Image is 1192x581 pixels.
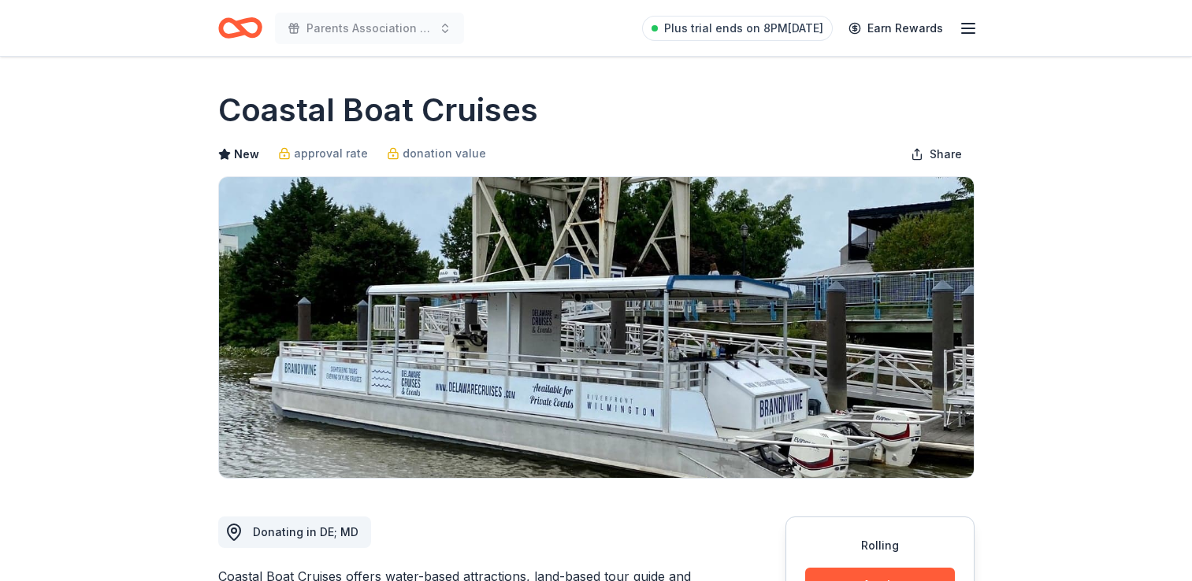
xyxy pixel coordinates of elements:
button: Parents Association Family Weekend [275,13,464,44]
a: approval rate [278,144,368,163]
a: donation value [387,144,486,163]
div: Rolling [805,536,955,555]
img: Image for Coastal Boat Cruises [219,177,974,478]
a: Plus trial ends on 8PM[DATE] [642,16,833,41]
span: Parents Association Family Weekend [306,19,433,38]
span: approval rate [294,144,368,163]
a: Home [218,9,262,46]
h1: Coastal Boat Cruises [218,88,538,132]
span: Donating in DE; MD [253,525,358,538]
span: New [234,145,259,164]
span: Plus trial ends on 8PM[DATE] [664,19,823,38]
span: Share [930,145,962,164]
a: Earn Rewards [839,14,952,43]
span: donation value [403,144,486,163]
button: Share [898,139,975,170]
